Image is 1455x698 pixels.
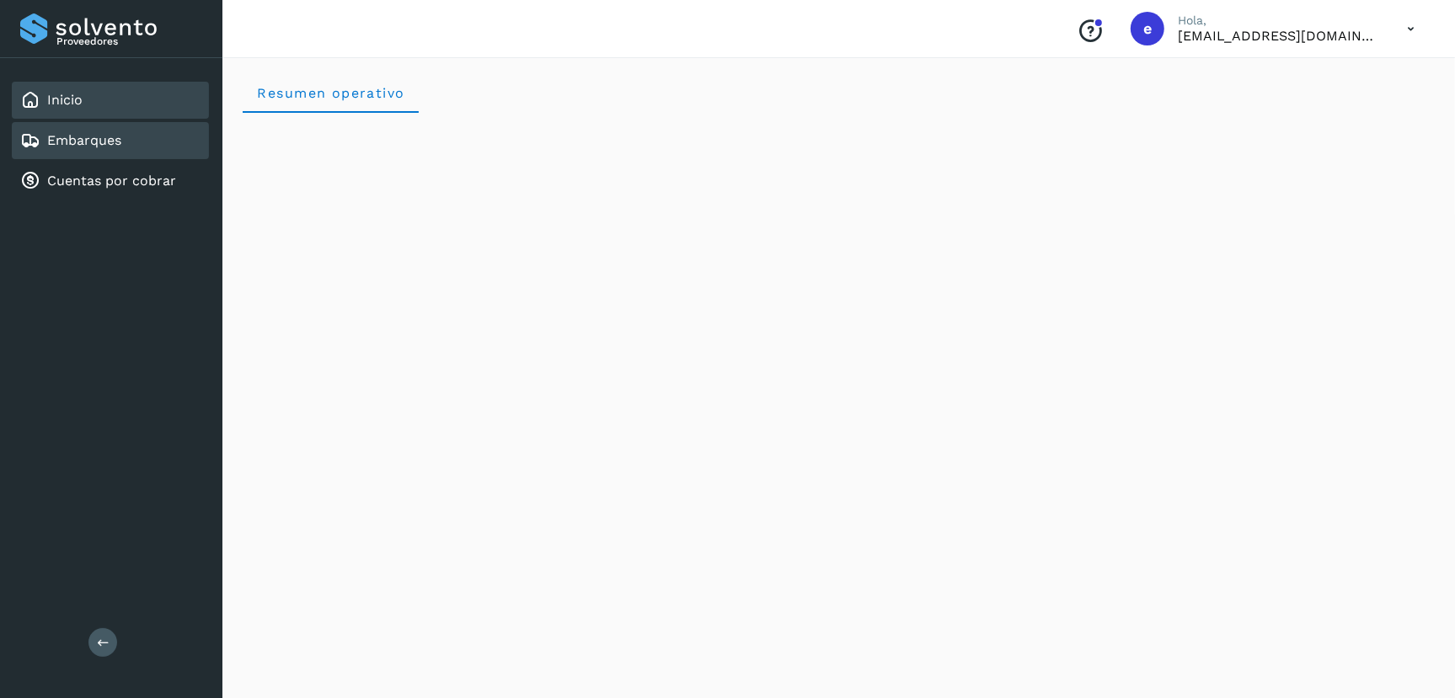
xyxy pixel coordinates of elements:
p: Hola, [1178,13,1380,28]
div: Embarques [12,122,209,159]
p: ebenezer5009@gmail.com [1178,28,1380,44]
div: Cuentas por cobrar [12,163,209,200]
p: Proveedores [56,35,202,47]
a: Cuentas por cobrar [47,173,176,189]
span: Resumen operativo [256,85,405,101]
div: Inicio [12,82,209,119]
a: Embarques [47,132,121,148]
a: Inicio [47,92,83,108]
